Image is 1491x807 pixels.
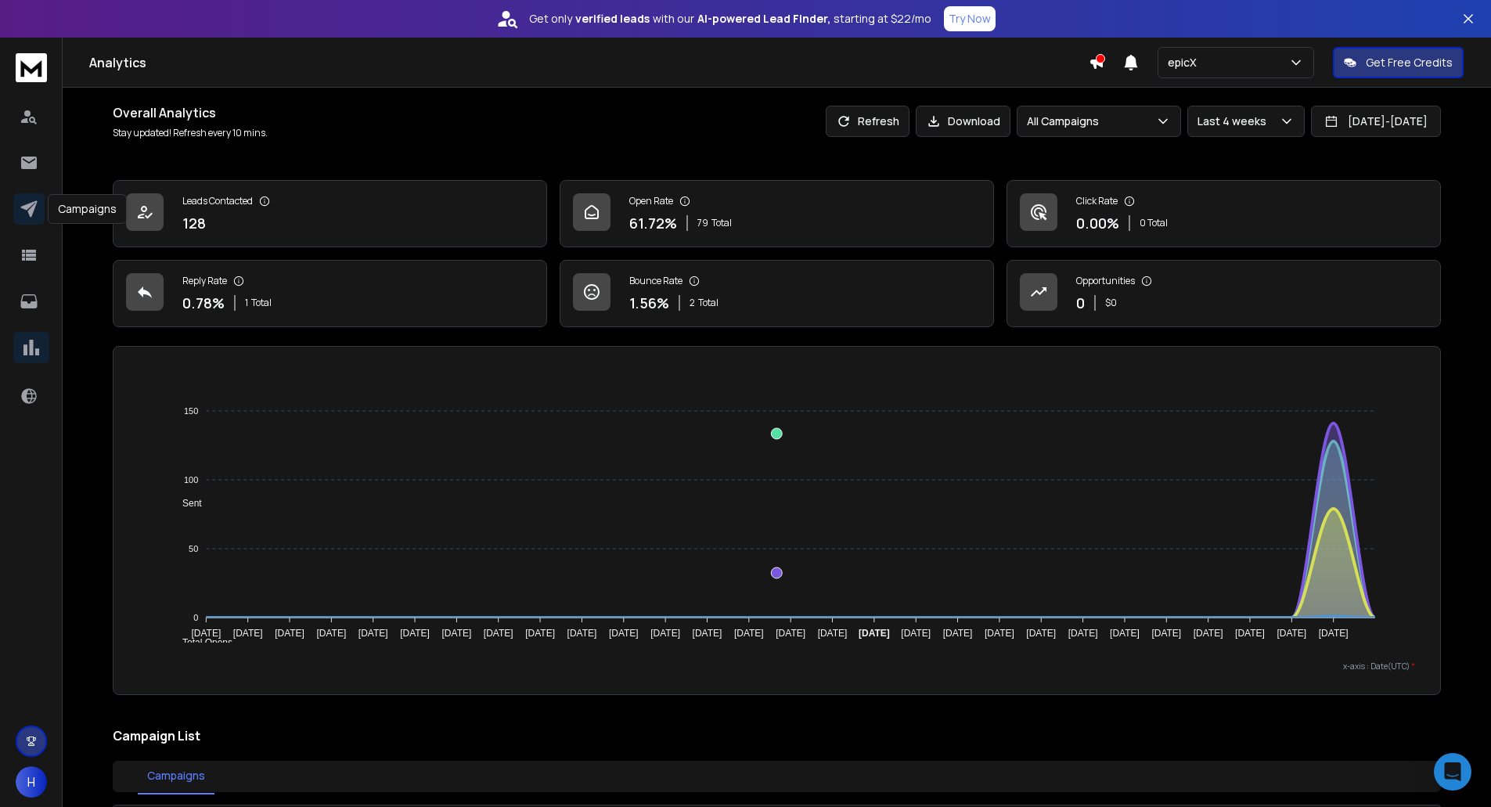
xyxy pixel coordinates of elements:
p: Stay updated! Refresh every 10 mins. [113,127,268,139]
p: 0.00 % [1076,212,1119,234]
p: Open Rate [629,195,673,207]
p: epicX [1168,55,1203,70]
tspan: [DATE] [1235,628,1265,639]
button: Campaigns [138,758,214,794]
p: Get Free Credits [1366,55,1453,70]
h1: Overall Analytics [113,103,268,122]
tspan: [DATE] [1110,628,1140,639]
button: Download [916,106,1010,137]
tspan: [DATE] [191,628,221,639]
div: Open Intercom Messenger [1434,753,1471,791]
tspan: [DATE] [525,628,555,639]
tspan: [DATE] [1152,628,1182,639]
tspan: [DATE] [1277,628,1307,639]
h2: Campaign List [113,726,1441,745]
img: logo [16,53,47,82]
button: H [16,766,47,798]
p: Try Now [949,11,991,27]
tspan: [DATE] [275,628,304,639]
a: Leads Contacted128 [113,180,547,247]
strong: verified leads [575,11,650,27]
p: 1.56 % [629,292,669,314]
a: Open Rate61.72%79Total [560,180,994,247]
button: Get Free Credits [1333,47,1464,78]
tspan: [DATE] [1068,628,1098,639]
tspan: [DATE] [818,628,848,639]
p: Last 4 weeks [1197,113,1273,129]
span: 79 [697,217,708,229]
span: Sent [171,498,202,509]
tspan: [DATE] [358,628,388,639]
tspan: [DATE] [1026,628,1056,639]
tspan: [DATE] [693,628,722,639]
tspan: [DATE] [901,628,931,639]
tspan: 50 [189,544,198,553]
p: $ 0 [1105,297,1117,309]
p: Leads Contacted [182,195,253,207]
button: [DATE]-[DATE] [1311,106,1441,137]
p: 0 [1076,292,1085,314]
span: Total [251,297,272,309]
p: Reply Rate [182,275,227,287]
p: Download [948,113,1000,129]
span: Total Opens [171,637,232,648]
a: Opportunities0$0 [1007,260,1441,327]
p: x-axis : Date(UTC) [139,661,1415,672]
p: All Campaigns [1027,113,1105,129]
tspan: [DATE] [1319,628,1349,639]
p: 128 [182,212,206,234]
tspan: [DATE] [985,628,1014,639]
tspan: [DATE] [567,628,596,639]
tspan: [DATE] [776,628,805,639]
p: Opportunities [1076,275,1135,287]
tspan: [DATE] [400,628,430,639]
tspan: 0 [193,613,198,622]
a: Reply Rate0.78%1Total [113,260,547,327]
tspan: [DATE] [316,628,346,639]
p: Bounce Rate [629,275,682,287]
span: 2 [690,297,695,309]
p: Click Rate [1076,195,1118,207]
span: Total [711,217,732,229]
p: Refresh [858,113,899,129]
div: Campaigns [48,194,127,224]
span: Total [698,297,718,309]
p: 0.78 % [182,292,225,314]
p: 0 Total [1140,217,1168,229]
tspan: 100 [184,475,198,485]
p: 61.72 % [629,212,677,234]
tspan: [DATE] [943,628,973,639]
tspan: [DATE] [734,628,764,639]
span: 1 [245,297,248,309]
tspan: [DATE] [1194,628,1223,639]
button: Try Now [944,6,996,31]
a: Bounce Rate1.56%2Total [560,260,994,327]
a: Click Rate0.00%0 Total [1007,180,1441,247]
tspan: [DATE] [233,628,263,639]
tspan: 150 [184,406,198,416]
tspan: [DATE] [484,628,513,639]
tspan: [DATE] [441,628,471,639]
tspan: [DATE] [650,628,680,639]
h1: Analytics [89,53,1089,72]
tspan: [DATE] [859,628,890,639]
p: Get only with our starting at $22/mo [529,11,931,27]
button: Refresh [826,106,909,137]
tspan: [DATE] [609,628,639,639]
strong: AI-powered Lead Finder, [697,11,830,27]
